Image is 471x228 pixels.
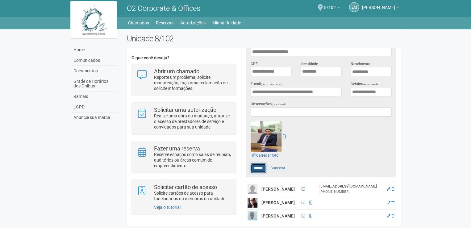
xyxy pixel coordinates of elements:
label: CPF [251,61,258,67]
a: Excluir membro [391,201,394,205]
a: Carregar foto [251,152,280,159]
a: [PERSON_NAME] [362,6,399,11]
label: E-mail [251,81,282,87]
a: Excluir membro [391,187,394,191]
label: Observações [251,101,286,107]
strong: Solicitar uma autorização [154,107,216,113]
a: Veja o tutorial [154,205,181,210]
label: Celular [351,81,384,87]
a: Comunicados [72,55,118,66]
a: Excluir membro [391,214,394,218]
img: user.png [248,184,257,194]
p: Reporte um problema, solicite manutenção, faça uma reclamação ou solicite informações. [154,74,231,91]
a: Solicitar cartão de acesso Solicite cartões de acesso para funcionários ou membros da unidade. [136,184,231,201]
p: Solicite cartões de acesso para funcionários ou membros da unidade. [154,190,231,201]
a: Chamados [128,19,149,27]
span: O2 Corporate & Offices [127,4,200,13]
a: Grade de Horários dos Ônibus [72,76,118,91]
a: Autorizações [180,19,206,27]
h2: Unidade 8/102 [127,34,401,43]
a: Documentos [72,66,118,76]
a: Remover [282,134,286,139]
a: Cancelar [267,163,289,173]
a: 8/102 [324,6,340,11]
a: Editar membro [387,214,390,218]
a: Abrir um chamado Reporte um problema, solicite manutenção, faça uma reclamação ou solicite inform... [136,69,231,91]
a: Anuncie sua marca [72,112,118,123]
a: Home [72,45,118,55]
strong: [PERSON_NAME] [261,213,295,218]
div: [PHONE_NUMBER] [319,189,383,194]
img: user.png [248,198,257,208]
strong: Abrir um chamado [154,68,199,74]
img: logo.jpg [70,1,117,38]
a: Ramais [72,91,118,102]
a: EM [349,2,359,12]
span: (recomendado) [261,82,282,86]
a: Editar membro [387,201,390,205]
label: Nascimento [351,61,370,67]
p: Reserve espaços como salas de reunião, auditórios ou áreas comum do empreendimento. [154,152,231,168]
a: Fazer uma reserva Reserve espaços como salas de reunião, auditórios ou áreas comum do empreendime... [136,146,231,168]
a: Reservas [156,19,173,27]
span: (opcional) [272,103,286,106]
div: [EMAIL_ADDRESS][DOMAIN_NAME] [319,184,383,189]
span: (recomendado) [362,82,384,86]
strong: [PERSON_NAME] [261,187,295,192]
label: Identidade [301,61,318,67]
strong: Solicitar cartão de acesso [154,184,217,190]
img: GetFile [251,121,281,152]
strong: [PERSON_NAME] [261,200,295,205]
img: user.png [248,211,257,221]
a: Minha Unidade [212,19,241,27]
h4: O que você deseja? [131,56,236,60]
a: Solicitar uma autorização Realize uma obra ou mudança, autorize o acesso de prestadores de serviç... [136,107,231,130]
p: Realize uma obra ou mudança, autorize o acesso de prestadores de serviço e convidados para sua un... [154,113,231,130]
strong: Fazer uma reserva [154,145,200,152]
a: LGPD [72,102,118,112]
a: Editar membro [387,187,390,191]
